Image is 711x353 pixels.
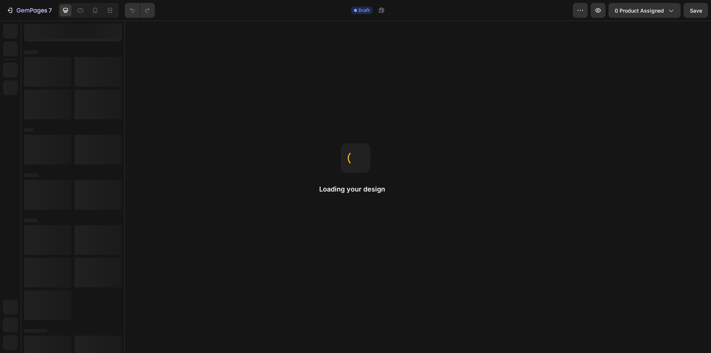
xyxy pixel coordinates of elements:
button: Save [684,3,708,18]
h2: Loading your design [319,185,392,194]
div: Undo/Redo [125,3,155,18]
button: 0 product assigned [608,3,681,18]
span: 0 product assigned [615,7,664,14]
span: Draft [358,7,370,14]
p: 7 [49,6,52,15]
span: Save [690,7,702,14]
button: 7 [3,3,55,18]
